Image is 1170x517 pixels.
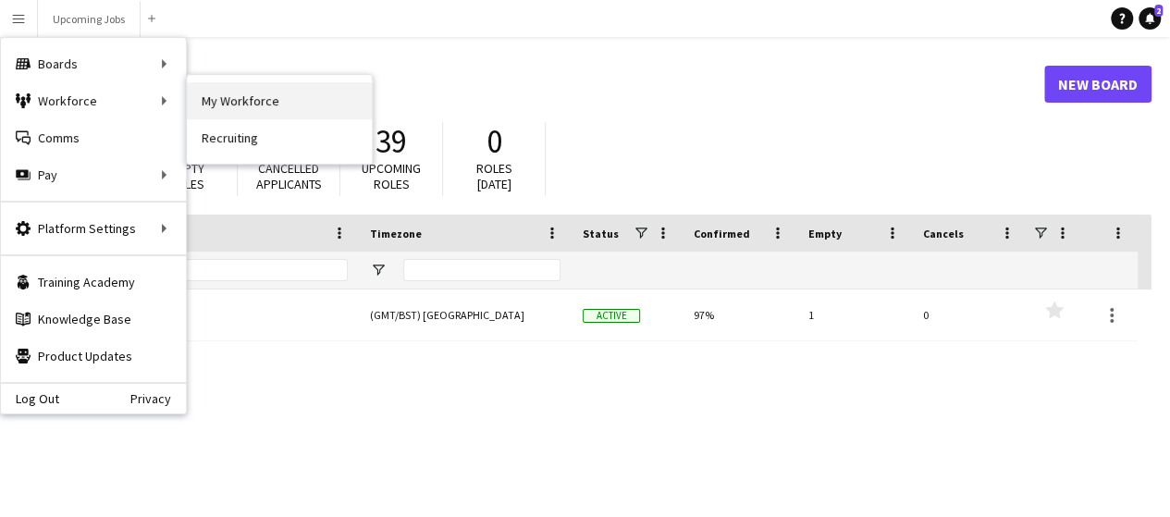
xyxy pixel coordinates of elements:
[1,119,186,156] a: Comms
[359,289,572,340] div: (GMT/BST) [GEOGRAPHIC_DATA]
[130,391,186,406] a: Privacy
[1,264,186,301] a: Training Academy
[32,70,1044,98] h1: Boards
[362,160,421,192] span: Upcoming roles
[1139,7,1161,30] a: 2
[1154,5,1163,17] span: 2
[1,156,186,193] div: Pay
[583,309,640,323] span: Active
[583,227,619,240] span: Status
[1,210,186,247] div: Platform Settings
[923,227,964,240] span: Cancels
[1,82,186,119] div: Workforce
[77,259,348,281] input: Board name Filter Input
[403,259,560,281] input: Timezone Filter Input
[376,121,407,162] span: 39
[486,121,502,162] span: 0
[38,1,141,37] button: Upcoming Jobs
[256,160,322,192] span: Cancelled applicants
[370,227,422,240] span: Timezone
[1044,66,1152,103] a: New Board
[912,289,1027,340] div: 0
[1,338,186,375] a: Product Updates
[1,301,186,338] a: Knowledge Base
[797,289,912,340] div: 1
[683,289,797,340] div: 97%
[43,289,348,341] a: Upcoming Jobs
[808,227,842,240] span: Empty
[370,262,387,278] button: Open Filter Menu
[187,119,372,156] a: Recruiting
[187,82,372,119] a: My Workforce
[1,391,59,406] a: Log Out
[694,227,750,240] span: Confirmed
[1,45,186,82] div: Boards
[476,160,512,192] span: Roles [DATE]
